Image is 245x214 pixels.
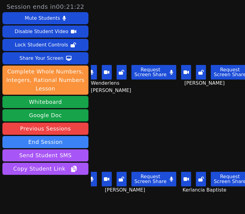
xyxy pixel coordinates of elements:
[15,27,68,36] div: Disable Student Video
[105,186,147,194] span: [PERSON_NAME]
[2,96,88,108] button: Whiteboard
[25,13,60,23] div: Mute Students
[2,163,88,175] button: Copy Student Link
[2,12,88,24] button: Mute Students
[19,53,64,63] div: Share Your Screen
[13,165,78,173] span: Copy Student Link
[131,172,170,186] button: Request Screen Share
[2,52,88,64] button: Share Your Screen
[15,40,68,50] div: Lock Student Controls
[2,136,88,148] button: End Session
[2,39,88,51] button: Lock Student Controls
[2,123,88,135] a: Previous Sessions
[91,80,161,94] span: Wenderlens [PERSON_NAME]
[2,66,88,95] button: Complete Whole Numbers, Integers, Rational Numbers Lesson
[2,109,88,121] a: Google Doc
[183,186,228,194] span: Kerlancia Baptiste
[184,80,226,87] span: [PERSON_NAME]
[7,2,84,11] span: Session ends in
[2,25,88,38] button: Disable Student Video
[56,3,84,10] time: 00:21:22
[131,65,170,80] button: Request Screen Share
[2,149,88,161] button: Send Student SMS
